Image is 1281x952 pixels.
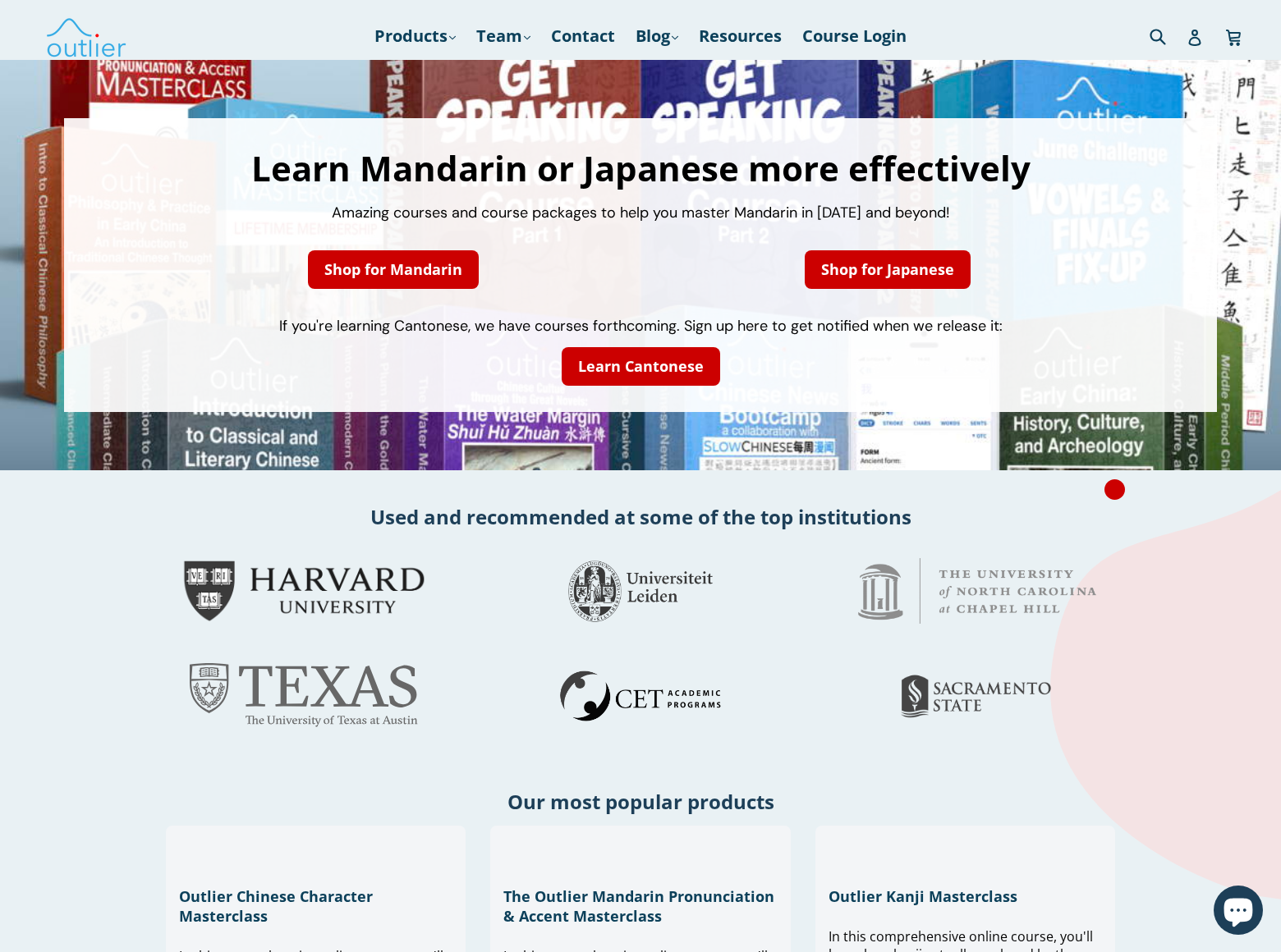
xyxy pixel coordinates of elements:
[279,316,1003,336] span: If you're learning Cantonese, we have courses forthcoming. Sign up here to get notified when we r...
[45,12,127,60] img: Outlier Linguistics
[1209,886,1268,939] inbox-online-store-chat: Shopify online store chat
[543,21,623,51] a: Contact
[503,886,777,926] h3: The Outlier Mandarin Pronunciation & Accent Masterclass
[794,21,915,51] a: Course Login
[691,21,790,51] a: Resources
[80,151,1201,185] h1: Learn Mandarin or Japanese more effectively
[332,203,950,222] span: Amazing courses and course packages to help you master Mandarin in [DATE] and beyond!
[1146,19,1191,53] input: Search
[829,886,1102,906] h3: Outlier Kanji Masterclass
[179,886,452,926] h3: Outlier Chinese Character Masterclass
[366,21,464,51] a: Products
[805,250,971,289] a: Shop for Japanese
[468,21,539,51] a: Team
[308,250,479,289] a: Shop for Mandarin
[562,347,720,386] a: Learn Cantonese
[627,21,686,51] a: Blog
